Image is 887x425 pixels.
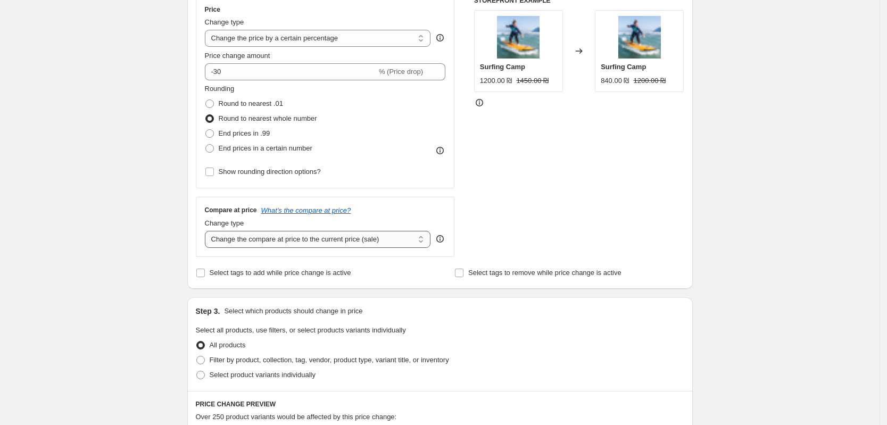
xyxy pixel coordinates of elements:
span: Surfing Camp [601,63,646,71]
span: Select tags to remove while price change is active [468,269,621,277]
h3: Compare at price [205,206,257,214]
div: 840.00 ₪ [601,76,629,86]
h6: PRICE CHANGE PREVIEW [196,400,684,409]
span: All products [210,341,246,349]
span: Show rounding direction options? [219,168,321,176]
strike: 1200.00 ₪ [634,76,666,86]
span: Select all products, use filters, or select products variants individually [196,326,406,334]
span: Select product variants individually [210,371,316,379]
span: Round to nearest .01 [219,99,283,107]
span: Filter by product, collection, tag, vendor, product type, variant title, or inventory [210,356,449,364]
img: The-essential-surfing-equipment_80x.png [618,16,661,59]
p: Select which products should change in price [224,306,362,316]
input: -15 [205,63,377,80]
span: End prices in .99 [219,129,270,137]
span: Rounding [205,85,235,93]
img: The-essential-surfing-equipment_80x.png [497,16,540,59]
button: What's the compare at price? [261,206,351,214]
span: Select tags to add while price change is active [210,269,351,277]
span: Change type [205,18,244,26]
div: 1200.00 ₪ [480,76,512,86]
div: help [435,234,445,244]
span: Over 250 product variants would be affected by this price change: [196,413,397,421]
span: End prices in a certain number [219,144,312,152]
span: Price change amount [205,52,270,60]
span: % (Price drop) [379,68,423,76]
strike: 1450.00 ₪ [516,76,549,86]
h3: Price [205,5,220,14]
span: Surfing Camp [480,63,525,71]
span: Change type [205,219,244,227]
span: Round to nearest whole number [219,114,317,122]
h2: Step 3. [196,306,220,316]
div: help [435,32,445,43]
